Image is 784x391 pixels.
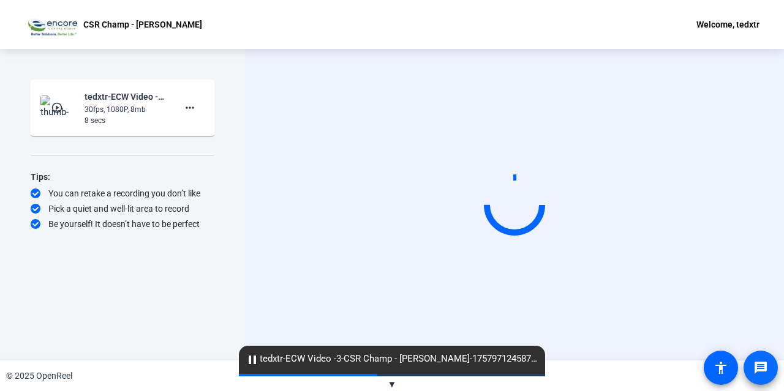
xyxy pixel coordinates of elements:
div: Pick a quiet and well-lit area to record [31,203,214,215]
mat-icon: play_circle_outline [51,102,66,114]
div: Tips: [31,169,214,184]
p: CSR Champ - [PERSON_NAME] [83,17,202,32]
img: OpenReel logo [24,12,77,37]
mat-icon: pause [245,352,260,367]
img: thumb-nail [40,95,77,120]
span: ▼ [388,379,397,390]
div: 30fps, 1080P, 8mb [85,104,167,115]
mat-icon: message [753,360,768,375]
mat-icon: accessibility [714,360,728,375]
div: You can retake a recording you don’t like [31,187,214,199]
div: tedxtr-ECW Video -3-CSR Champ - [PERSON_NAME]-1757971182810-webcam [85,89,167,104]
div: 8 secs [85,115,167,126]
span: tedxtr-ECW Video -3-CSR Champ - [PERSON_NAME]-1757971245877-webcam [239,352,545,367]
div: Welcome, tedxtr [696,17,759,32]
div: Be yourself! It doesn’t have to be perfect [31,218,214,230]
mat-icon: more_horiz [183,100,197,115]
div: © 2025 OpenReel [6,370,72,382]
